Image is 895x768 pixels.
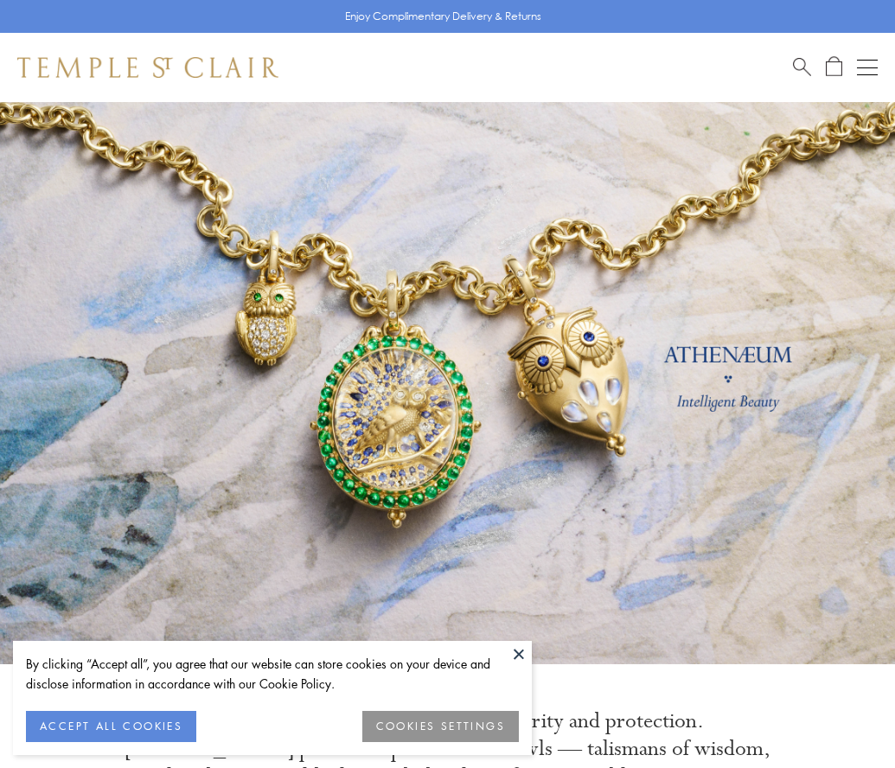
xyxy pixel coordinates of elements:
[345,8,541,25] p: Enjoy Complimentary Delivery & Returns
[26,654,519,694] div: By clicking “Accept all”, you agree that our website can store cookies on your device and disclos...
[793,56,811,78] a: Search
[362,711,519,742] button: COOKIES SETTINGS
[26,711,196,742] button: ACCEPT ALL COOKIES
[17,57,278,78] img: Temple St. Clair
[857,57,878,78] button: Open navigation
[826,56,842,78] a: Open Shopping Bag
